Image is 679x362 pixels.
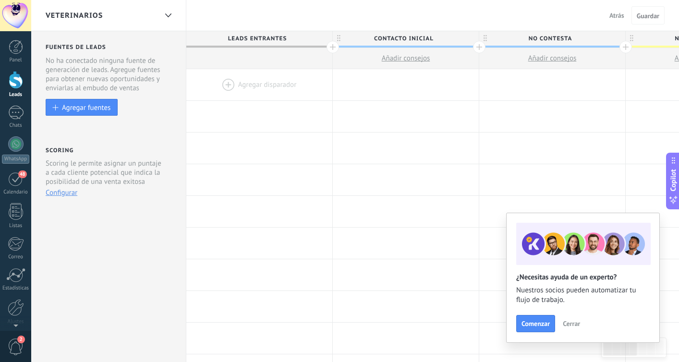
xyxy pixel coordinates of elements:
[333,31,479,46] div: Contacto inicial
[2,254,30,260] div: Correo
[46,44,173,51] h2: Fuentes de leads
[609,11,624,20] span: Atrás
[563,320,580,327] span: Cerrar
[2,57,30,63] div: Panel
[17,336,25,343] span: 2
[46,11,103,20] span: veterinarios
[516,286,650,305] span: Nuestros socios pueden automatizar tu flujo de trabajo.
[46,99,118,116] button: Agregar fuentes
[479,31,625,46] div: NO CONTESTA
[62,103,110,111] div: Agregar fuentes
[333,31,474,46] span: Contacto inicial
[631,6,665,24] button: Guardar
[46,159,165,186] p: Scoring le permite asignar un puntaje a cada cliente potencial que indica la posibilidad de una v...
[382,54,430,63] span: Añadir consejos
[46,188,77,197] button: Configurar
[528,54,577,63] span: Añadir consejos
[186,31,327,46] span: Leads Entrantes
[186,31,332,46] div: Leads Entrantes
[160,6,176,25] div: veterinarios
[516,273,650,282] h2: ¿Necesitas ayuda de un experto?
[521,320,550,327] span: Comenzar
[2,223,30,229] div: Listas
[2,189,30,195] div: Calendario
[637,12,659,19] span: Guardar
[558,316,584,331] button: Cerrar
[516,315,555,332] button: Comenzar
[479,31,620,46] span: NO CONTESTA
[606,8,628,23] button: Atrás
[2,155,29,164] div: WhatsApp
[46,56,173,93] div: No ha conectado ninguna fuente de generación de leads. Agregue fuentes para obtener nuevas oportu...
[18,170,26,178] span: 48
[333,48,479,69] button: Añadir consejos
[2,122,30,129] div: Chats
[479,48,625,69] button: Añadir consejos
[668,169,678,192] span: Copilot
[46,147,73,154] h2: Scoring
[2,285,30,291] div: Estadísticas
[2,92,30,98] div: Leads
